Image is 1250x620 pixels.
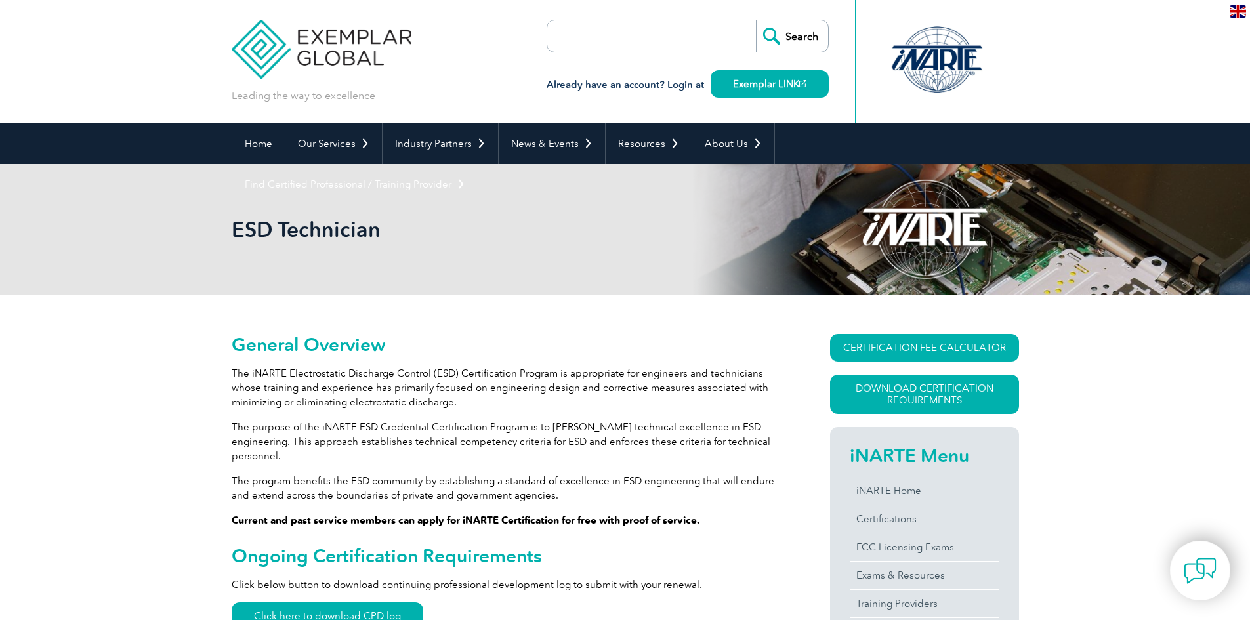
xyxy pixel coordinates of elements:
[850,590,999,617] a: Training Providers
[850,505,999,533] a: Certifications
[232,474,783,503] p: The program benefits the ESD community by establishing a standard of excellence in ESD engineerin...
[232,545,783,566] h2: Ongoing Certification Requirements
[232,366,783,409] p: The iNARTE Electrostatic Discharge Control (ESD) Certification Program is appropriate for enginee...
[850,445,999,466] h2: iNARTE Menu
[547,77,829,93] h3: Already have an account? Login at
[711,70,829,98] a: Exemplar LINK
[1230,5,1246,18] img: en
[232,164,478,205] a: Find Certified Professional / Training Provider
[692,123,774,164] a: About Us
[232,217,736,242] h1: ESD Technician
[830,375,1019,414] a: Download Certification Requirements
[850,562,999,589] a: Exams & Resources
[850,477,999,505] a: iNARTE Home
[850,533,999,561] a: FCC Licensing Exams
[799,80,806,87] img: open_square.png
[232,577,783,592] p: Click below button to download continuing professional development log to submit with your renewal.
[383,123,498,164] a: Industry Partners
[1184,554,1217,587] img: contact-chat.png
[606,123,692,164] a: Resources
[232,334,783,355] h2: General Overview
[830,334,1019,362] a: CERTIFICATION FEE CALCULATOR
[232,420,783,463] p: The purpose of the iNARTE ESD Credential Certification Program is to [PERSON_NAME] technical exce...
[232,89,375,103] p: Leading the way to excellence
[232,514,700,526] strong: Current and past service members can apply for iNARTE Certification for free with proof of service.
[756,20,828,52] input: Search
[499,123,605,164] a: News & Events
[285,123,382,164] a: Our Services
[232,123,285,164] a: Home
